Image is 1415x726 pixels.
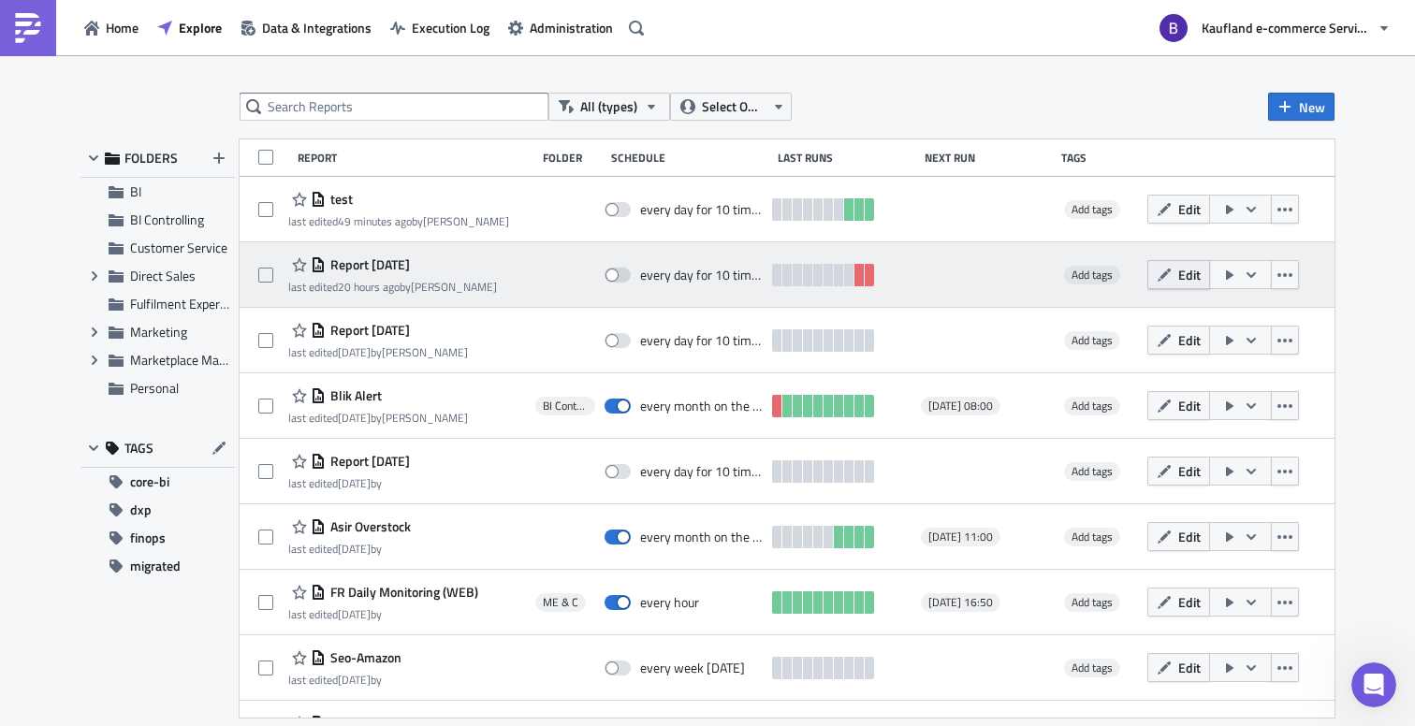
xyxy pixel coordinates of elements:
div: every day for 10 times [640,267,764,283]
button: Gif picker [59,583,74,598]
textarea: Message… [16,544,358,575]
span: test [326,191,353,208]
span: Add tags [1064,593,1120,612]
div: Bharti says… [15,300,359,459]
span: FR Daily Monitoring (WEB) [326,584,478,601]
span: Report 2025-08-27 [326,322,410,339]
span: Add tags [1072,593,1113,611]
div: Last Runs [778,151,915,165]
span: Add tags [1064,266,1120,284]
span: Add tags [1064,397,1120,415]
span: Home [106,18,139,37]
div: last edited by [PERSON_NAME] [288,345,468,359]
span: Fulfilment Experience [130,294,249,313]
div: every month on the 1st [640,529,764,545]
button: Kaufland e-commerce Services GmbH & Co. KG [1148,7,1401,49]
span: Personal [130,378,179,398]
div: Schedule [611,151,768,165]
div: every day for 10 times [640,201,764,218]
span: Edit [1178,461,1201,481]
span: BI Controlling [543,399,588,414]
button: Edit [1147,391,1210,420]
button: migrated [80,552,235,580]
span: Edit [1178,527,1201,546]
time: 2025-08-20T11:38:11Z [338,540,371,558]
span: Add tags [1072,200,1113,218]
span: BI Controlling [130,210,204,229]
span: Add tags [1072,397,1113,414]
div: every hour [640,594,699,611]
time: 2025-08-27T12:33:36Z [338,343,371,361]
time: 2025-08-21T08:13:05Z [338,474,371,492]
div: last edited by [PERSON_NAME] [288,214,509,228]
div: every day for 10 times [640,463,764,480]
div: Folder [543,151,602,165]
button: Edit [1147,260,1210,289]
span: [DATE] 08:00 [928,399,993,414]
p: The team can also help [91,23,233,42]
div: Report [298,151,533,165]
span: Blik Alert [326,387,382,404]
span: Add tags [1064,200,1120,219]
span: Edit [1178,265,1201,284]
span: ME & C [543,595,578,610]
span: Edit [1178,330,1201,350]
button: Home [75,13,148,42]
div: Actually I would like to rewrite this to explain it better,I am trying to push the entire dashboa... [67,37,359,298]
div: every month on the 2nd [640,398,764,414]
span: Report 2025-08-27 [326,256,410,273]
time: 2025-08-28T18:29:41Z [338,278,400,296]
div: last edited by [288,542,411,556]
span: Explore [179,18,222,37]
button: go back [12,7,48,43]
span: finops [130,524,166,552]
button: Edit [1147,195,1210,224]
div: Bharti says… [15,37,359,300]
span: Kaufland e-commerce Services GmbH & Co. KG [1202,18,1370,37]
img: Avatar [1158,12,1189,44]
div: Next Run [925,151,1053,165]
span: Add tags [1064,528,1120,546]
time: 2025-08-29T13:21:36Z [338,212,412,230]
span: Add tags [1064,462,1120,481]
button: All (types) [548,93,670,121]
span: Administration [530,18,613,37]
span: [DATE] 11:00 [928,530,993,544]
img: Profile image for Operator [53,10,83,40]
img: PushMetrics [13,13,43,43]
span: Edit [1178,592,1201,612]
span: Edit [1178,199,1201,219]
span: Edit [1178,658,1201,677]
button: Data & Integrations [231,13,381,42]
iframe: Intercom live chat [1351,662,1396,707]
span: migrated [130,552,181,580]
span: New [1299,97,1325,117]
button: Edit [1147,588,1210,617]
button: Start recording [119,583,134,598]
span: Add tags [1072,528,1113,545]
div: Close [328,7,362,41]
span: Add tags [1072,462,1113,480]
span: Select Owner [702,96,765,117]
button: Emoji picker [29,583,44,598]
button: Home [293,7,328,43]
span: Add tags [1072,659,1113,676]
span: All (types) [580,96,637,117]
button: Administration [499,13,622,42]
button: Edit [1147,457,1210,486]
button: Select Owner [670,93,792,121]
span: FOLDERS [124,150,178,167]
button: Upload attachment [89,583,104,598]
span: Customer Service [130,238,227,257]
span: Data & Integrations [262,18,372,37]
h1: Operator [91,9,157,23]
span: Seo-Amazon [326,649,401,666]
button: Send a message… [321,575,351,605]
span: Marketplace Management [130,350,276,370]
span: Add tags [1064,659,1120,677]
button: finops [80,524,235,552]
button: Execution Log [381,13,499,42]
